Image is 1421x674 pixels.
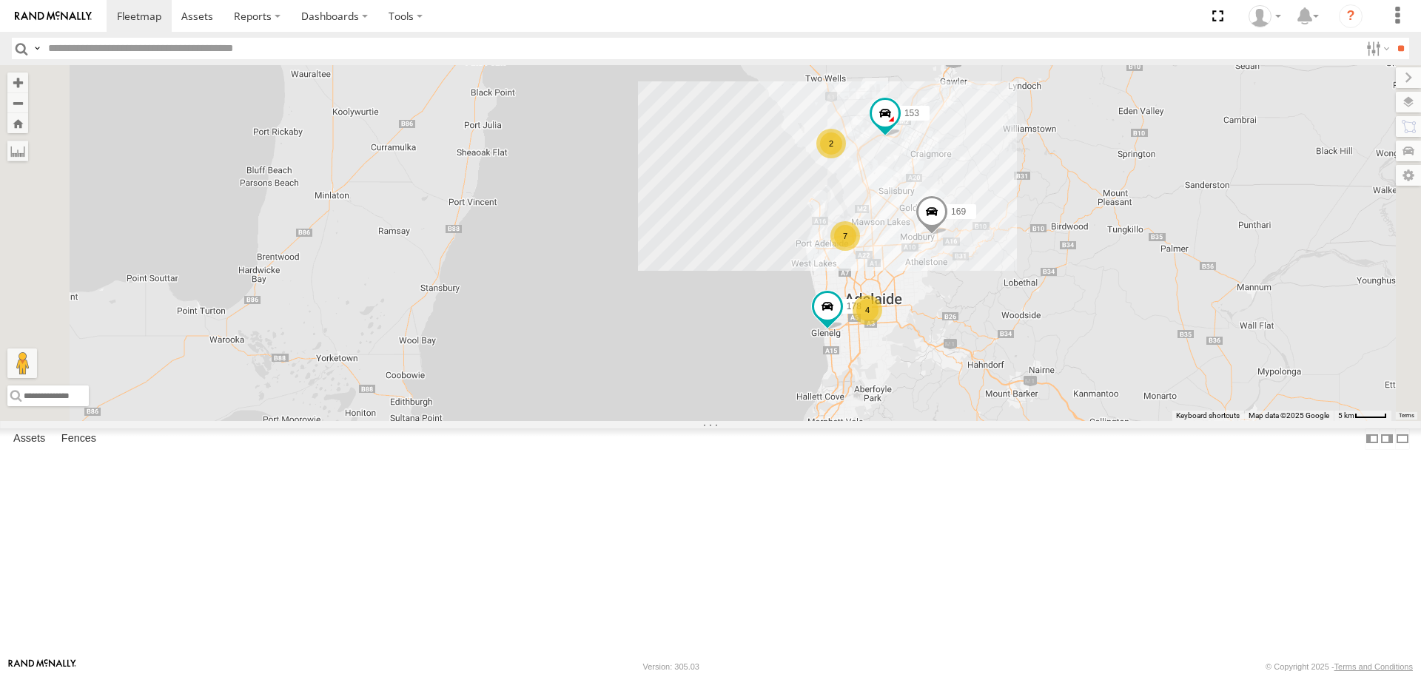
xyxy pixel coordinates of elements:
label: Assets [6,429,53,450]
span: 5 km [1338,411,1354,419]
div: 7 [830,221,860,251]
div: Amin Vahidinezhad [1243,5,1286,27]
a: Visit our Website [8,659,76,674]
button: Keyboard shortcuts [1176,411,1240,421]
a: Terms and Conditions [1334,662,1413,671]
label: Fences [54,429,104,450]
i: ? [1339,4,1363,28]
span: 178 [847,301,861,311]
label: Search Filter Options [1360,38,1392,59]
label: Search Query [31,38,43,59]
label: Measure [7,141,28,161]
span: 169 [951,207,966,218]
button: Map Scale: 5 km per 40 pixels [1334,411,1391,421]
div: 4 [853,295,882,325]
label: Map Settings [1396,165,1421,186]
button: Drag Pegman onto the map to open Street View [7,348,37,378]
div: Version: 305.03 [643,662,699,671]
label: Dock Summary Table to the Right [1380,428,1394,450]
div: © Copyright 2025 - [1266,662,1413,671]
span: 153 [904,109,919,119]
button: Zoom in [7,73,28,92]
div: 2 [816,129,846,158]
a: Terms [1399,412,1414,418]
label: Hide Summary Table [1395,428,1410,450]
button: Zoom out [7,92,28,113]
label: Dock Summary Table to the Left [1365,428,1380,450]
img: rand-logo.svg [15,11,92,21]
button: Zoom Home [7,113,28,133]
span: Map data ©2025 Google [1249,411,1329,419]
